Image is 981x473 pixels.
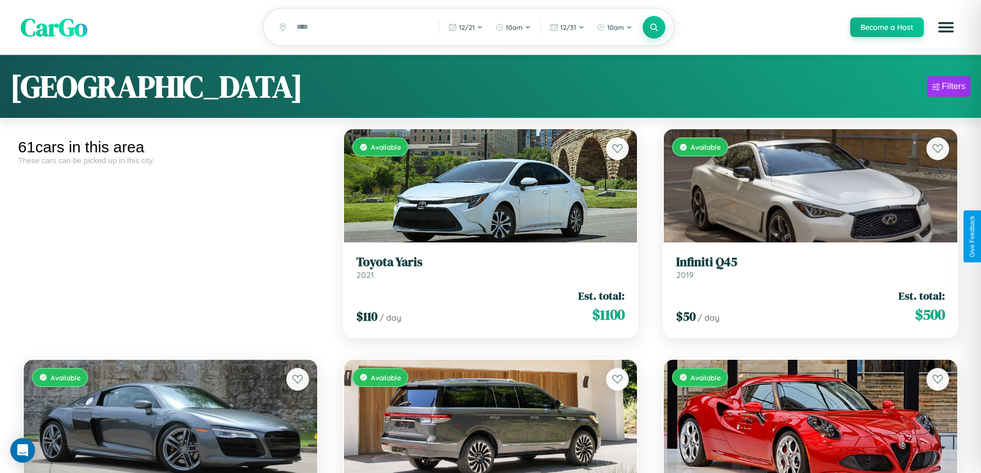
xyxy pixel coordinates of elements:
button: 12/31 [545,19,590,36]
span: 12 / 31 [560,23,576,31]
button: 12/21 [443,19,488,36]
h1: [GEOGRAPHIC_DATA] [10,65,303,108]
button: Filters [927,76,971,97]
div: Filters [942,81,966,92]
span: Available [50,373,81,382]
span: Available [691,143,721,151]
span: Available [371,373,401,382]
h3: Toyota Yaris [356,255,625,270]
span: / day [698,312,719,323]
div: Open Intercom Messenger [10,438,35,463]
span: $ 50 [676,308,696,325]
span: Est. total: [899,288,945,303]
button: 10am [592,19,638,36]
button: Become a Host [850,17,924,37]
button: Open menu [932,13,960,42]
span: 2021 [356,270,374,280]
button: 10am [490,19,536,36]
span: Available [691,373,721,382]
span: / day [380,312,401,323]
h3: Infiniti Q45 [676,255,945,270]
span: Available [371,143,401,151]
span: 2019 [676,270,694,280]
span: $ 1100 [592,304,625,325]
a: Toyota Yaris2021 [356,255,625,280]
span: $ 110 [356,308,377,325]
span: 12 / 21 [459,23,475,31]
a: Infiniti Q452019 [676,255,945,280]
div: 61 cars in this area [18,138,323,156]
span: CarGo [21,10,88,44]
span: 10am [506,23,523,31]
span: $ 500 [915,304,945,325]
span: 10am [607,23,624,31]
div: Give Feedback [969,216,976,257]
span: Est. total: [578,288,625,303]
div: These cars can be picked up in this city. [18,156,323,165]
